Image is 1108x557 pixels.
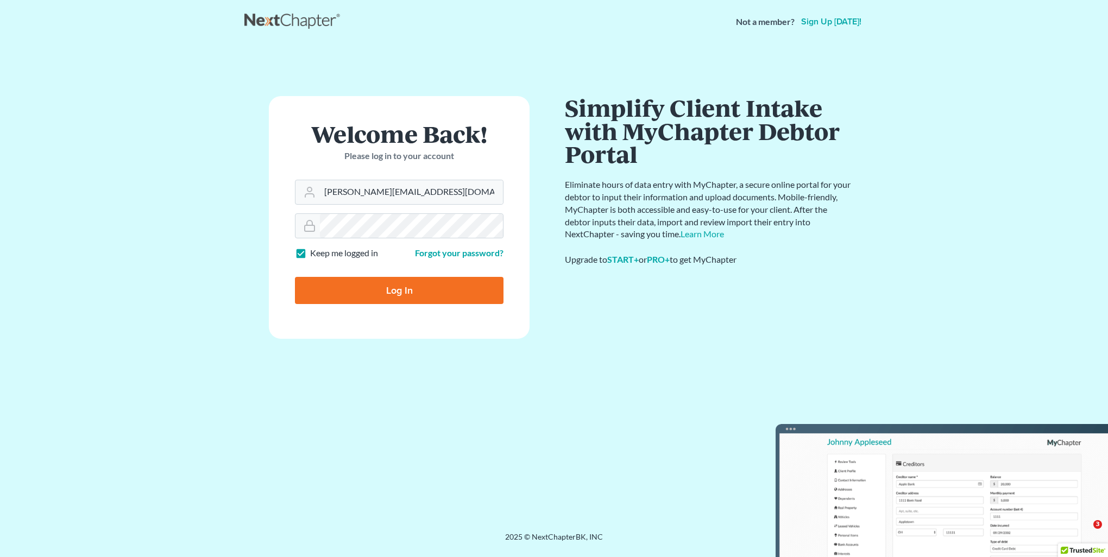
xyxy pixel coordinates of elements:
div: Upgrade to or to get MyChapter [565,254,853,266]
div: 2025 © NextChapterBK, INC [244,531,864,551]
a: Sign up [DATE]! [799,17,864,26]
a: PRO+ [647,254,670,264]
span: 3 [1093,520,1102,529]
a: Forgot your password? [415,248,503,258]
p: Eliminate hours of data entry with MyChapter, a secure online portal for your debtor to input the... [565,179,853,240]
label: Keep me logged in [310,247,378,259]
input: Log In [295,277,503,304]
strong: Not a member? [736,16,795,28]
h1: Welcome Back! [295,122,503,145]
a: START+ [607,254,639,264]
p: Please log in to your account [295,150,503,162]
iframe: Intercom live chat [1071,520,1097,546]
h1: Simplify Client Intake with MyChapter Debtor Portal [565,96,853,166]
input: Email Address [320,180,503,204]
a: Learn More [681,229,724,239]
